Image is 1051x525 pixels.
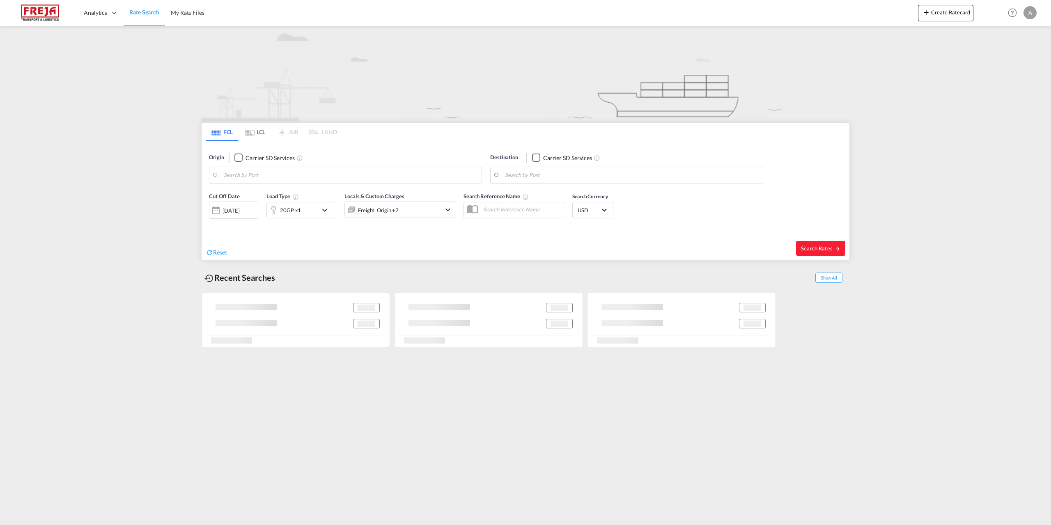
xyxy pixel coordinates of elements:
[1023,6,1037,19] div: A
[266,202,336,218] div: 20GP x1icon-chevron-down
[209,154,224,162] span: Origin
[543,154,592,162] div: Carrier SD Services
[835,246,840,252] md-icon: icon-arrow-right
[490,154,518,162] span: Destination
[296,155,303,161] md-icon: Unchecked: Search for CY (Container Yard) services for all selected carriers.Checked : Search for...
[577,204,609,216] md-select: Select Currency: $ USDUnited States Dollar
[815,273,842,283] span: Show All
[12,4,68,22] img: 586607c025bf11f083711d99603023e7.png
[801,245,840,252] span: Search Rates
[224,169,477,181] input: Search by Port
[223,207,239,214] div: [DATE]
[213,249,227,256] span: Reset
[921,7,931,17] md-icon: icon-plus 400-fg
[209,193,240,199] span: Cut Off Date
[266,193,299,199] span: Load Type
[206,249,213,256] md-icon: icon-refresh
[594,155,600,161] md-icon: Unchecked: Search for CY (Container Yard) services for all selected carriers.Checked : Search for...
[344,202,455,218] div: Freight Origin Destination Dock Stuffingicon-chevron-down
[796,241,845,256] button: Search Ratesicon-arrow-right
[206,248,227,257] div: icon-refreshReset
[344,193,404,199] span: Locals & Custom Charges
[578,206,601,214] span: USD
[234,154,294,162] md-checkbox: Checkbox No Ink
[204,273,214,283] md-icon: icon-backup-restore
[918,5,973,21] button: icon-plus 400-fgCreate Ratecard
[522,194,529,200] md-icon: Your search will be saved by the below given name
[532,154,592,162] md-checkbox: Checkbox No Ink
[239,123,271,141] md-tab-item: LCL
[206,123,239,141] md-tab-item: FCL
[443,205,453,215] md-icon: icon-chevron-down
[171,9,204,16] span: My Rate Files
[572,193,608,199] span: Search Currency
[1005,6,1023,21] div: Help
[246,154,294,162] div: Carrier SD Services
[358,204,399,216] div: Freight Origin Destination Dock Stuffing
[129,9,159,16] span: Rate Search
[202,141,849,260] div: Origin Checkbox No InkUnchecked: Search for CY (Container Yard) services for all selected carrier...
[292,194,299,200] md-icon: Select multiple loads to view rates
[320,205,334,215] md-icon: icon-chevron-down
[280,204,301,216] div: 20GP x1
[201,26,850,122] img: new-FCL.png
[505,169,759,181] input: Search by Port
[201,268,278,287] div: Recent Searches
[84,9,107,17] span: Analytics
[464,193,529,199] span: Search Reference Name
[479,203,564,216] input: Search Reference Name
[209,202,258,219] div: [DATE]
[209,218,215,229] md-datepicker: Select
[1005,6,1019,20] span: Help
[206,123,337,141] md-pagination-wrapper: Use the left and right arrow keys to navigate between tabs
